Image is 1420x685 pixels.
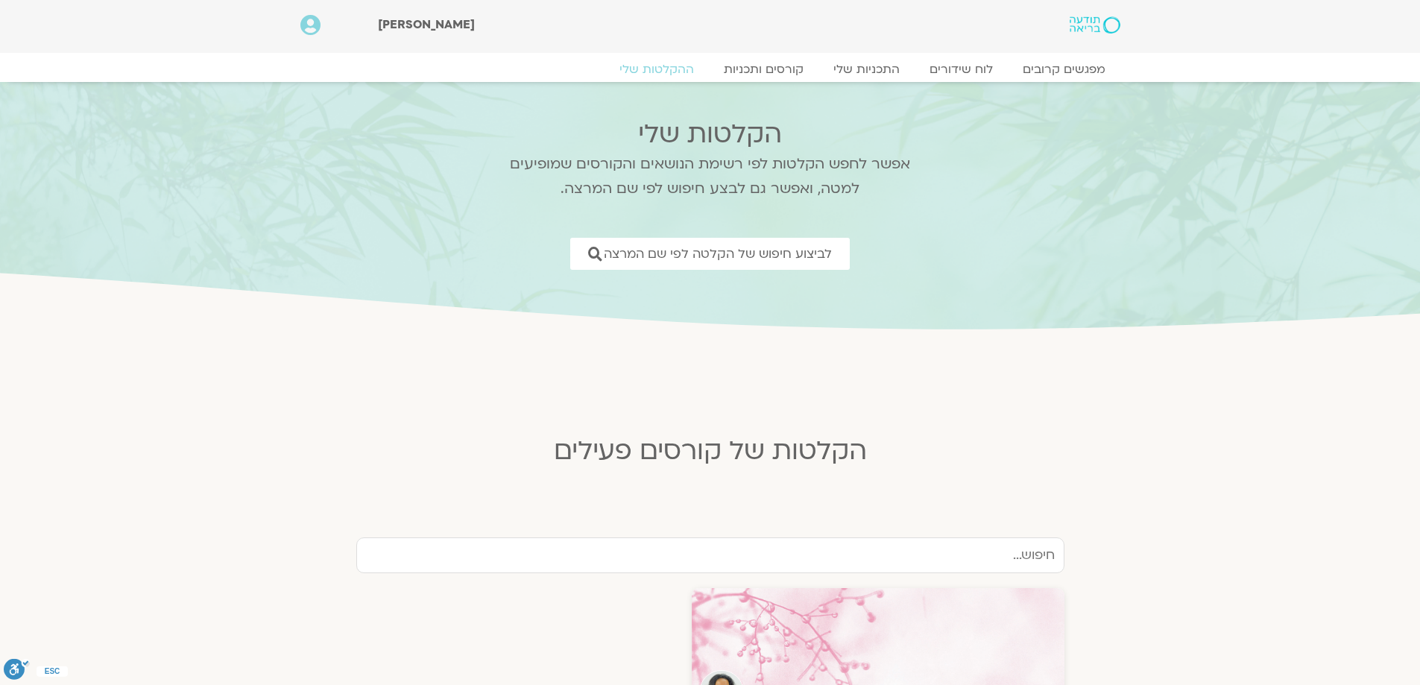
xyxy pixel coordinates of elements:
h2: הקלטות של קורסים פעילים [345,436,1076,466]
a: קורסים ותכניות [709,62,818,77]
input: חיפוש... [356,537,1064,573]
span: [PERSON_NAME] [378,16,475,33]
a: מפגשים קרובים [1008,62,1120,77]
p: אפשר לחפש הקלטות לפי רשימת הנושאים והקורסים שמופיעים למטה, ואפשר גם לבצע חיפוש לפי שם המרצה. [490,152,930,201]
a: לביצוע חיפוש של הקלטה לפי שם המרצה [570,238,850,270]
span: לביצוע חיפוש של הקלטה לפי שם המרצה [604,247,832,261]
h2: הקלטות שלי [490,119,930,149]
a: ההקלטות שלי [605,62,709,77]
a: לוח שידורים [915,62,1008,77]
a: התכניות שלי [818,62,915,77]
nav: Menu [300,62,1120,77]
